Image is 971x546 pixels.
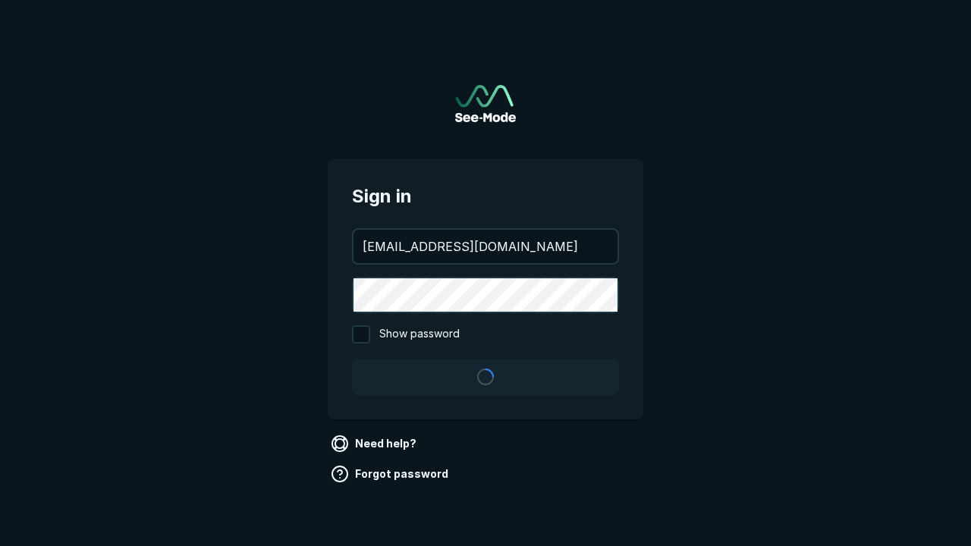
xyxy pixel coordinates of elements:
a: Forgot password [328,462,454,486]
a: Need help? [328,431,423,456]
img: See-Mode Logo [455,85,516,122]
span: Sign in [352,183,619,210]
input: your@email.com [354,230,617,263]
span: Show password [379,325,460,344]
a: Go to sign in [455,85,516,122]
